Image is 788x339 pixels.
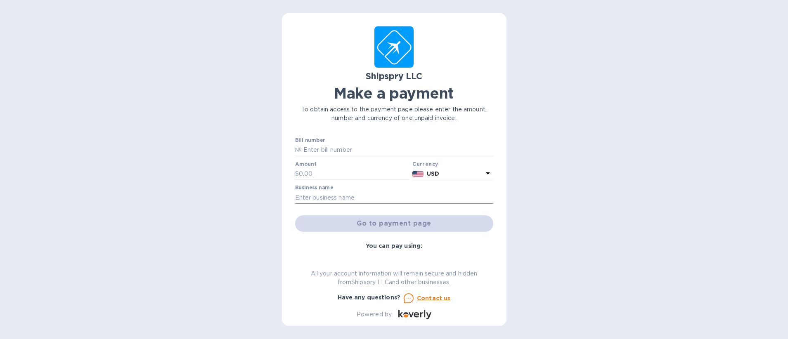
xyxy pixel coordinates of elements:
u: Contact us [417,295,451,301]
input: Enter bill number [302,144,493,156]
label: Bill number [295,138,325,143]
label: Business name [295,186,333,191]
p: $ [295,169,299,178]
p: All your account information will remain secure and hidden from Shipspry LLC and other businesses. [295,269,493,287]
p: To obtain access to the payment page please enter the amount, number and currency of one unpaid i... [295,105,493,122]
img: USD [412,171,424,177]
label: Amount [295,162,316,167]
b: You can pay using: [366,242,422,249]
input: 0.00 [299,168,409,180]
p: № [295,146,302,154]
b: Have any questions? [338,294,401,301]
p: Powered by [357,310,392,319]
b: Currency [412,161,438,167]
b: Shipspry LLC [366,71,422,81]
b: USD [427,170,439,177]
input: Enter business name [295,191,493,204]
h1: Make a payment [295,85,493,102]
